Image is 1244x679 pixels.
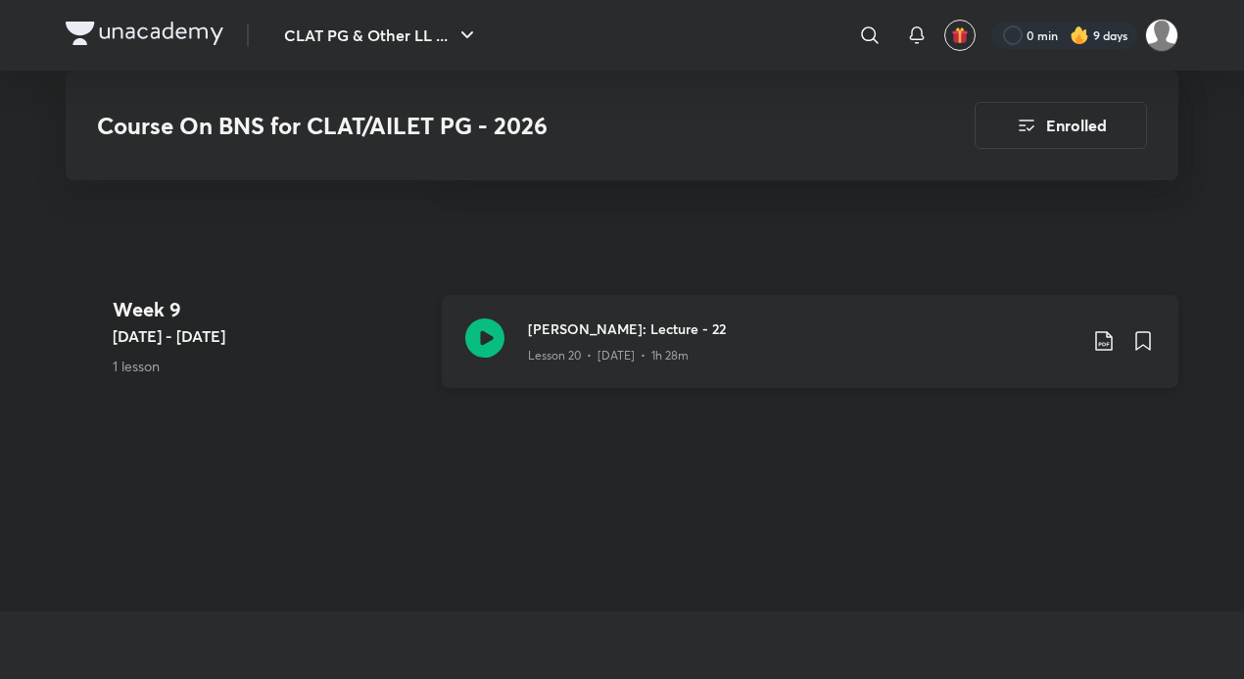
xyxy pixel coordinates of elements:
[975,102,1147,149] button: Enrolled
[272,16,491,55] button: CLAT PG & Other LL ...
[1145,19,1178,52] img: Adithyan
[528,347,689,364] p: Lesson 20 • [DATE] • 1h 28m
[113,356,426,376] p: 1 lesson
[113,324,426,348] h5: [DATE] - [DATE]
[951,26,969,44] img: avatar
[1070,25,1089,45] img: streak
[944,20,976,51] button: avatar
[528,318,1077,339] h3: [PERSON_NAME]: Lecture - 22
[66,22,223,50] a: Company Logo
[113,295,426,324] h4: Week 9
[66,22,223,45] img: Company Logo
[442,295,1178,412] a: [PERSON_NAME]: Lecture - 22Lesson 20 • [DATE] • 1h 28m
[97,112,864,140] h3: Course On BNS for CLAT/AILET PG - 2026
